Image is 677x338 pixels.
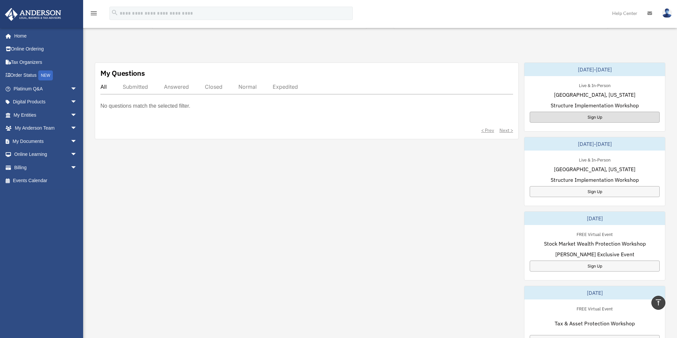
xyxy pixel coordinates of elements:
[5,95,87,109] a: Digital Productsarrow_drop_down
[574,156,616,163] div: Live & In-Person
[524,137,665,151] div: [DATE]-[DATE]
[100,101,190,111] p: No questions match the selected filter.
[70,108,84,122] span: arrow_drop_down
[90,9,98,17] i: menu
[571,305,618,312] div: FREE Virtual Event
[5,82,87,95] a: Platinum Q&Aarrow_drop_down
[111,9,118,16] i: search
[524,63,665,76] div: [DATE]-[DATE]
[123,83,148,90] div: Submitted
[544,240,646,248] span: Stock Market Wealth Protection Workshop
[5,69,87,82] a: Order StatusNEW
[70,148,84,162] span: arrow_drop_down
[654,298,662,306] i: vertical_align_top
[5,29,84,43] a: Home
[651,296,665,310] a: vertical_align_top
[551,101,639,109] span: Structure Implementation Workshop
[574,81,616,88] div: Live & In-Person
[273,83,298,90] div: Expedited
[524,212,665,225] div: [DATE]
[38,70,53,80] div: NEW
[5,148,87,161] a: Online Learningarrow_drop_down
[554,165,635,173] span: [GEOGRAPHIC_DATA], [US_STATE]
[100,68,145,78] div: My Questions
[551,176,639,184] span: Structure Implementation Workshop
[554,91,635,99] span: [GEOGRAPHIC_DATA], [US_STATE]
[3,8,63,21] img: Anderson Advisors Platinum Portal
[530,186,660,197] a: Sign Up
[70,161,84,174] span: arrow_drop_down
[5,43,87,56] a: Online Ordering
[530,261,660,272] a: Sign Up
[205,83,222,90] div: Closed
[662,8,672,18] img: User Pic
[5,174,87,187] a: Events Calendar
[70,122,84,135] span: arrow_drop_down
[5,161,87,174] a: Billingarrow_drop_down
[90,12,98,17] a: menu
[524,286,665,299] div: [DATE]
[555,319,635,327] span: Tax & Asset Protection Workshop
[555,250,634,258] span: [PERSON_NAME] Exclusive Event
[100,83,107,90] div: All
[5,135,87,148] a: My Documentsarrow_drop_down
[238,83,257,90] div: Normal
[70,135,84,148] span: arrow_drop_down
[571,230,618,237] div: FREE Virtual Event
[5,108,87,122] a: My Entitiesarrow_drop_down
[70,95,84,109] span: arrow_drop_down
[5,56,87,69] a: Tax Organizers
[164,83,189,90] div: Answered
[70,82,84,96] span: arrow_drop_down
[5,122,87,135] a: My Anderson Teamarrow_drop_down
[530,112,660,123] a: Sign Up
